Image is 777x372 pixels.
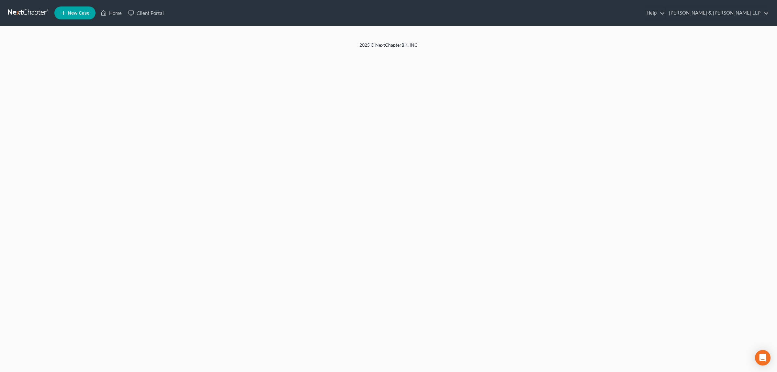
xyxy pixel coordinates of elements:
a: Help [643,7,665,19]
a: [PERSON_NAME] & [PERSON_NAME] LLP [666,7,769,19]
a: Client Portal [125,7,167,19]
a: Home [97,7,125,19]
new-legal-case-button: New Case [54,6,96,19]
div: Open Intercom Messenger [755,350,771,366]
div: 2025 © NextChapterBK, INC [204,42,573,53]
